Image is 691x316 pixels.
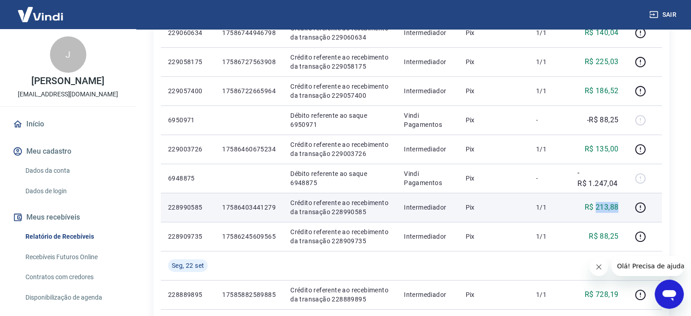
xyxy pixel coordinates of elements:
p: 229060634 [168,28,208,37]
a: Recebíveis Futuros Online [22,248,125,266]
p: Crédito referente ao recebimento da transação 228990585 [290,198,389,216]
p: 1/1 [536,57,563,66]
p: 17585882589885 [222,290,276,299]
p: Pix [465,232,521,241]
p: Crédito referente ao recebimento da transação 228909735 [290,227,389,246]
button: Meu cadastro [11,141,125,161]
p: Intermediador [404,232,451,241]
p: R$ 88,25 [589,231,618,242]
p: Pix [465,86,521,95]
p: Pix [465,115,521,125]
a: Disponibilização de agenda [22,288,125,307]
p: Pix [465,290,521,299]
p: 1/1 [536,290,563,299]
p: R$ 135,00 [585,144,619,155]
iframe: Botão para abrir a janela de mensagens [655,280,684,309]
p: -R$ 1.247,04 [577,167,618,189]
div: J [50,36,86,73]
p: Intermediador [404,86,451,95]
p: [EMAIL_ADDRESS][DOMAIN_NAME] [18,90,118,99]
p: Pix [465,203,521,212]
p: Intermediador [404,203,451,212]
p: Pix [465,145,521,154]
p: 1/1 [536,28,563,37]
p: R$ 140,04 [585,27,619,38]
p: [PERSON_NAME] [31,76,104,86]
p: 229003726 [168,145,208,154]
p: Pix [465,28,521,37]
p: 6950971 [168,115,208,125]
p: Crédito referente ao recebimento da transação 228889895 [290,286,389,304]
a: Contratos com credores [22,268,125,286]
p: Intermediador [404,28,451,37]
p: 1/1 [536,232,563,241]
p: Pix [465,174,521,183]
p: Débito referente ao saque 6950971 [290,111,389,129]
p: 228889895 [168,290,208,299]
p: 1/1 [536,86,563,95]
iframe: Fechar mensagem [590,258,608,276]
a: Dados de login [22,182,125,201]
p: Crédito referente ao recebimento da transação 229058175 [290,53,389,71]
p: 229058175 [168,57,208,66]
span: Seg, 22 set [172,261,204,270]
p: Vindi Pagamentos [404,169,451,187]
span: Olá! Precisa de ajuda? [5,6,76,14]
p: 17586403441279 [222,203,276,212]
p: 1/1 [536,203,563,212]
p: Crédito referente ao recebimento da transação 229057400 [290,82,389,100]
a: Relatório de Recebíveis [22,227,125,246]
p: 17586727563908 [222,57,276,66]
p: Intermediador [404,290,451,299]
p: Crédito referente ao recebimento da transação 229060634 [290,24,389,42]
img: Vindi [11,0,70,28]
p: R$ 225,03 [585,56,619,67]
a: Início [11,114,125,134]
button: Meus recebíveis [11,207,125,227]
p: Vindi Pagamentos [404,111,451,129]
p: Intermediador [404,145,451,154]
p: 6948875 [168,174,208,183]
p: 17586722665964 [222,86,276,95]
button: Sair [647,6,680,23]
p: R$ 186,52 [585,85,619,96]
p: -R$ 88,25 [587,115,619,125]
p: - [536,174,563,183]
p: Crédito referente ao recebimento da transação 229003726 [290,140,389,158]
p: 228909735 [168,232,208,241]
p: 1/1 [536,145,563,154]
p: 229057400 [168,86,208,95]
p: Débito referente ao saque 6948875 [290,169,389,187]
p: R$ 728,19 [585,289,619,300]
p: 228990585 [168,203,208,212]
p: 17586744946798 [222,28,276,37]
p: Pix [465,57,521,66]
p: Intermediador [404,57,451,66]
a: Dados da conta [22,161,125,180]
p: - [536,115,563,125]
p: 17586460675234 [222,145,276,154]
p: R$ 213,88 [585,202,619,213]
p: 17586245609565 [222,232,276,241]
iframe: Mensagem da empresa [611,256,684,276]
